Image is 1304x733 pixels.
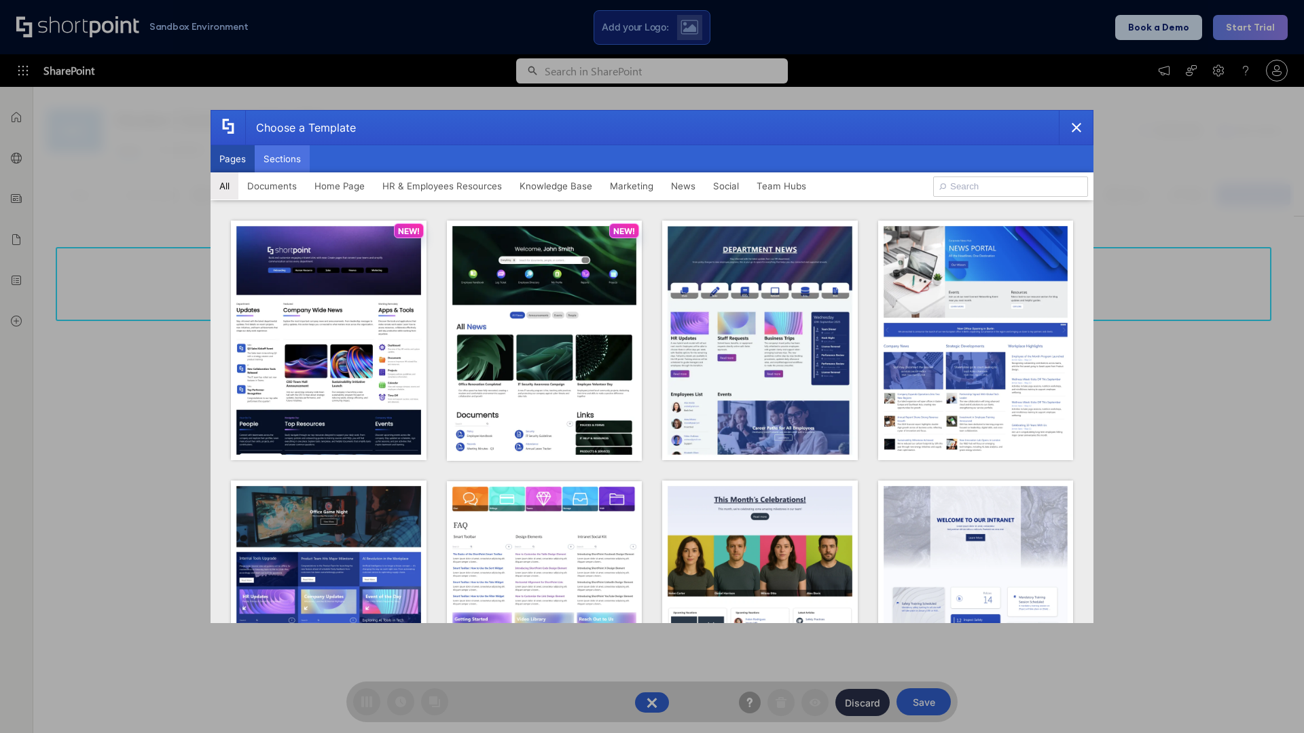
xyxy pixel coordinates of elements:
[374,172,511,200] button: HR & Employees Resources
[211,145,255,172] button: Pages
[211,172,238,200] button: All
[255,145,310,172] button: Sections
[704,172,748,200] button: Social
[748,172,815,200] button: Team Hubs
[245,111,356,145] div: Choose a Template
[398,226,420,236] p: NEW!
[511,172,601,200] button: Knowledge Base
[306,172,374,200] button: Home Page
[613,226,635,236] p: NEW!
[933,176,1088,197] input: Search
[211,110,1093,623] div: template selector
[238,172,306,200] button: Documents
[601,172,662,200] button: Marketing
[662,172,704,200] button: News
[1236,668,1304,733] iframe: Chat Widget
